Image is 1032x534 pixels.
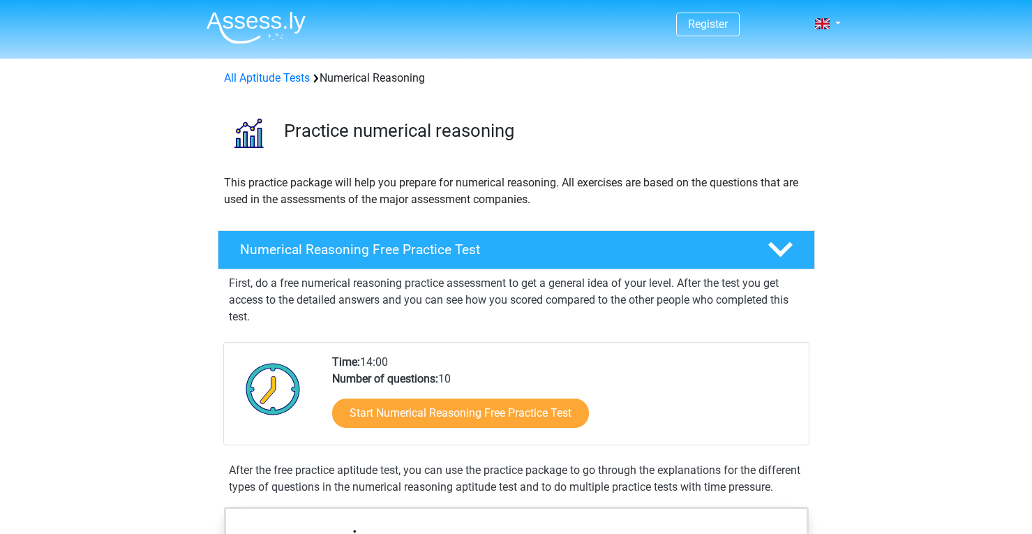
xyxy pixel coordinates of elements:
b: Time: [332,355,360,369]
p: This practice package will help you prepare for numerical reasoning. All exercises are based on t... [224,175,809,208]
img: numerical reasoning [218,103,278,163]
p: First, do a free numerical reasoning practice assessment to get a general idea of your level. Aft... [229,275,804,325]
div: Numerical Reasoning [218,70,814,87]
a: Start Numerical Reasoning Free Practice Test [332,399,589,428]
a: Register [688,17,728,31]
div: 14:00 10 [322,354,808,445]
h4: Numerical Reasoning Free Practice Test [240,242,745,258]
b: Number of questions: [332,372,438,385]
div: After the free practice aptitude test, you can use the practice package to go through the explana... [223,462,809,496]
img: Clock [238,354,308,424]
a: All Aptitude Tests [224,71,310,84]
img: Assessly [207,11,306,44]
a: Numerical Reasoning Free Practice Test [212,230,821,269]
h3: Practice numerical reasoning [284,120,804,142]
